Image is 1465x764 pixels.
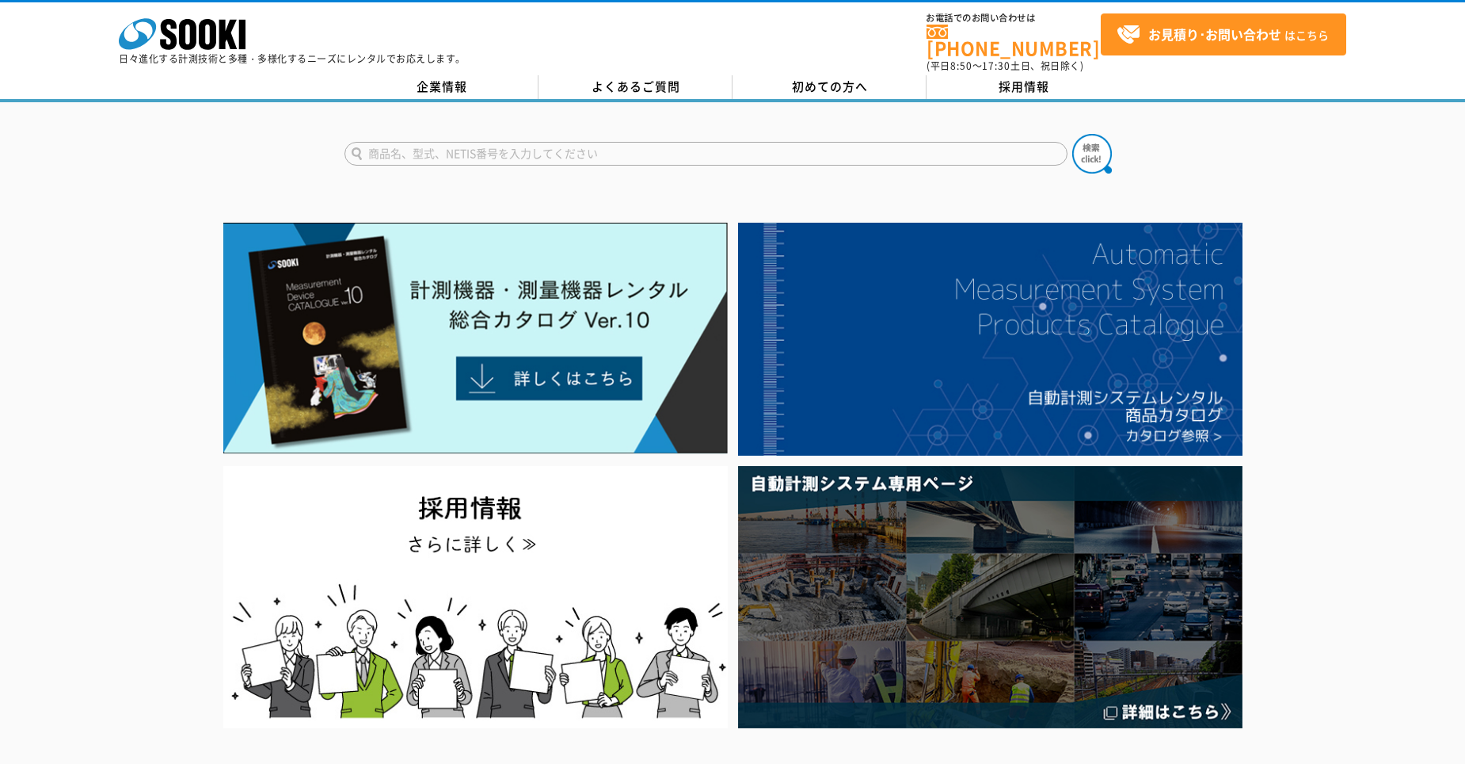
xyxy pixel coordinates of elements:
a: お見積り･お問い合わせはこちら [1101,13,1346,55]
p: 日々進化する計測技術と多種・多様化するニーズにレンタルでお応えします。 [119,54,466,63]
span: はこちら [1117,23,1329,47]
span: 初めての方へ [792,78,868,95]
a: 初めての方へ [732,75,927,99]
span: 17:30 [982,59,1010,73]
a: [PHONE_NUMBER] [927,25,1101,57]
a: 企業情報 [344,75,538,99]
img: btn_search.png [1072,134,1112,174]
input: 商品名、型式、NETIS番号を入力してください [344,142,1067,166]
a: よくあるご質問 [538,75,732,99]
img: 自動計測システム専用ページ [738,466,1242,728]
span: (平日 ～ 土日、祝日除く) [927,59,1083,73]
img: SOOKI recruit [223,466,728,728]
a: 採用情報 [927,75,1121,99]
strong: お見積り･お問い合わせ [1148,25,1281,44]
img: Catalog Ver10 [223,223,728,454]
span: 8:50 [950,59,972,73]
span: お電話でのお問い合わせは [927,13,1101,23]
img: 自動計測システムカタログ [738,223,1242,456]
